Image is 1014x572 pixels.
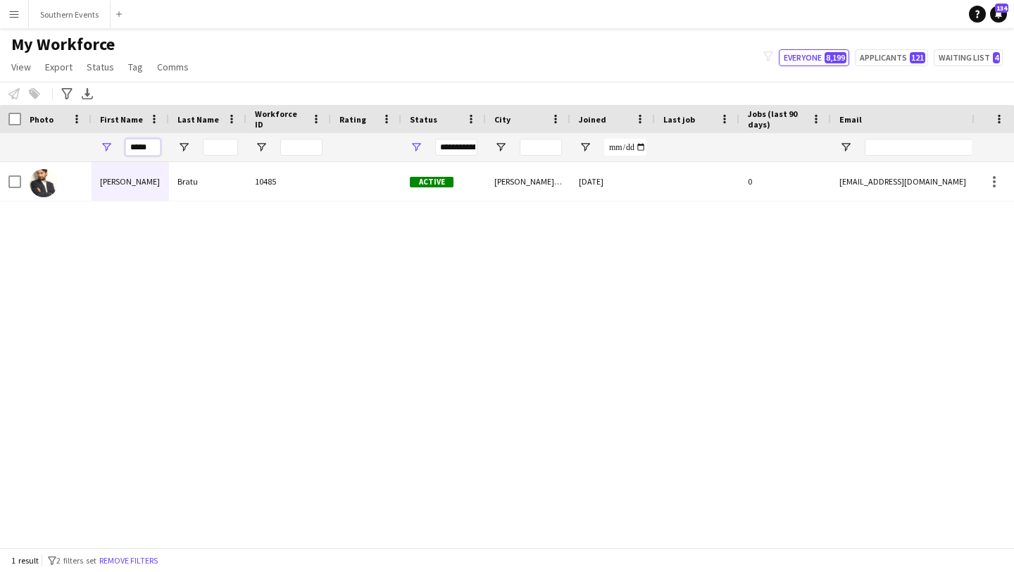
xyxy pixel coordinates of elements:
div: [PERSON_NAME] [92,162,169,201]
button: Remove filters [96,553,161,568]
app-action-btn: Export XLSX [79,85,96,102]
span: Workforce ID [255,108,306,130]
span: Jobs (last 90 days) [748,108,806,130]
button: Southern Events [29,1,111,28]
button: Open Filter Menu [494,141,507,154]
span: Comms [157,61,189,73]
input: City Filter Input [520,139,562,156]
span: Active [410,177,453,187]
span: Last job [663,114,695,125]
button: Open Filter Menu [410,141,423,154]
button: Open Filter Menu [100,141,113,154]
span: Email [839,114,862,125]
span: 8,199 [825,52,846,63]
input: Workforce ID Filter Input [280,139,323,156]
span: First Name [100,114,143,125]
span: 4 [993,52,1000,63]
span: Status [87,61,114,73]
span: Rating [339,114,366,125]
span: Export [45,61,73,73]
button: Everyone8,199 [779,49,849,66]
div: 0 [739,162,831,201]
span: My Workforce [11,34,115,55]
a: Export [39,58,78,76]
div: Bratu [169,162,246,201]
span: 121 [910,52,925,63]
div: [DATE] [570,162,655,201]
span: 134 [995,4,1008,13]
div: [PERSON_NAME][GEOGRAPHIC_DATA] [486,162,570,201]
span: Joined [579,114,606,125]
button: Open Filter Menu [177,141,190,154]
a: Comms [151,58,194,76]
div: 10485 [246,162,331,201]
button: Open Filter Menu [839,141,852,154]
input: Joined Filter Input [604,139,646,156]
button: Applicants121 [855,49,928,66]
button: Waiting list4 [934,49,1003,66]
input: First Name Filter Input [125,139,161,156]
a: View [6,58,37,76]
a: Status [81,58,120,76]
a: Tag [123,58,149,76]
span: 2 filters set [56,555,96,566]
span: View [11,61,31,73]
span: Last Name [177,114,219,125]
span: Status [410,114,437,125]
span: Tag [128,61,143,73]
input: Last Name Filter Input [203,139,238,156]
app-action-btn: Advanced filters [58,85,75,102]
button: Open Filter Menu [579,141,591,154]
span: City [494,114,511,125]
img: Vladut Alexandru Bratu [30,169,58,197]
button: Open Filter Menu [255,141,268,154]
a: 134 [990,6,1007,23]
span: Photo [30,114,54,125]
